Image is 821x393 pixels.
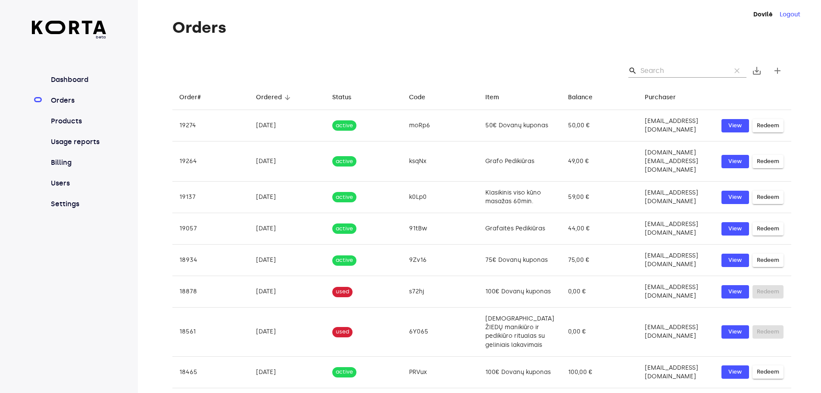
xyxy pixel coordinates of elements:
td: [EMAIL_ADDRESS][DOMAIN_NAME] [638,182,715,213]
span: beta [32,34,106,40]
span: Balance [568,92,604,103]
button: Redeem [752,365,784,379]
td: 0,00 € [561,276,638,308]
span: Redeem [757,157,779,167]
td: [DOMAIN_NAME][EMAIL_ADDRESS][DOMAIN_NAME] [638,141,715,182]
td: [DATE] [249,276,326,308]
td: [EMAIL_ADDRESS][DOMAIN_NAME] [638,308,715,356]
td: 19264 [172,141,249,182]
span: Redeem [757,367,779,377]
td: ksqNx [402,141,479,182]
td: 75€ Dovanų kuponas [478,245,561,276]
div: Ordered [256,92,282,103]
button: Redeem [752,155,784,168]
span: View [726,287,745,297]
td: [DATE] [249,308,326,356]
td: [EMAIL_ADDRESS][DOMAIN_NAME] [638,245,715,276]
td: 59,00 € [561,182,638,213]
td: 19057 [172,213,249,245]
td: 9Zv16 [402,245,479,276]
span: View [726,192,745,202]
span: Redeem [757,224,779,234]
button: View [721,191,749,204]
a: View [721,365,749,379]
span: View [726,367,745,377]
span: add [772,66,783,76]
span: active [332,368,356,376]
td: 100€ Dovanų kuponas [478,356,561,388]
span: Code [409,92,437,103]
td: k0Lp0 [402,182,479,213]
td: s72hj [402,276,479,308]
span: Item [485,92,510,103]
div: Purchaser [645,92,676,103]
span: Search [628,66,637,75]
td: 19137 [172,182,249,213]
span: used [332,328,353,336]
a: View [721,325,749,339]
td: Grafo Pedikiūras [478,141,561,182]
td: [EMAIL_ADDRESS][DOMAIN_NAME] [638,110,715,141]
a: Billing [49,157,106,168]
span: Redeem [757,255,779,265]
span: active [332,225,356,233]
td: [DATE] [249,356,326,388]
a: Users [49,178,106,189]
span: active [332,122,356,130]
td: 50,00 € [561,110,638,141]
td: [DATE] [249,245,326,276]
span: View [726,255,745,265]
button: Redeem [752,191,784,204]
td: PRVux [402,356,479,388]
span: Redeem [757,121,779,131]
td: 0,00 € [561,308,638,356]
a: Settings [49,199,106,209]
a: Dashboard [49,75,106,85]
button: View [721,222,749,236]
td: 100€ Dovanų kuponas [478,276,561,308]
span: Purchaser [645,92,687,103]
span: Order# [179,92,212,103]
span: active [332,157,356,166]
td: [EMAIL_ADDRESS][DOMAIN_NAME] [638,213,715,245]
span: View [726,157,745,167]
td: 49,00 € [561,141,638,182]
td: [DATE] [249,110,326,141]
button: Logout [780,10,800,19]
button: Redeem [752,119,784,132]
td: 44,00 € [561,213,638,245]
button: Redeem [752,254,784,267]
a: Usage reports [49,137,106,147]
td: 18561 [172,308,249,356]
div: Order# [179,92,201,103]
td: [DATE] [249,141,326,182]
td: 18465 [172,356,249,388]
td: 6Y065 [402,308,479,356]
button: Create new gift card [767,60,788,81]
td: [DATE] [249,182,326,213]
a: Products [49,116,106,126]
span: active [332,256,356,264]
span: arrow_downward [284,94,291,101]
button: View [721,254,749,267]
button: View [721,285,749,299]
div: Balance [568,92,593,103]
div: Item [485,92,499,103]
td: 50€ Dovanų kuponas [478,110,561,141]
a: Orders [49,95,106,106]
div: Code [409,92,425,103]
span: used [332,288,353,296]
button: View [721,119,749,132]
td: 100,00 € [561,356,638,388]
img: Korta [32,21,106,34]
span: View [726,121,745,131]
button: View [721,155,749,168]
td: [EMAIL_ADDRESS][DOMAIN_NAME] [638,276,715,308]
span: Status [332,92,362,103]
td: 75,00 € [561,245,638,276]
a: beta [32,21,106,40]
